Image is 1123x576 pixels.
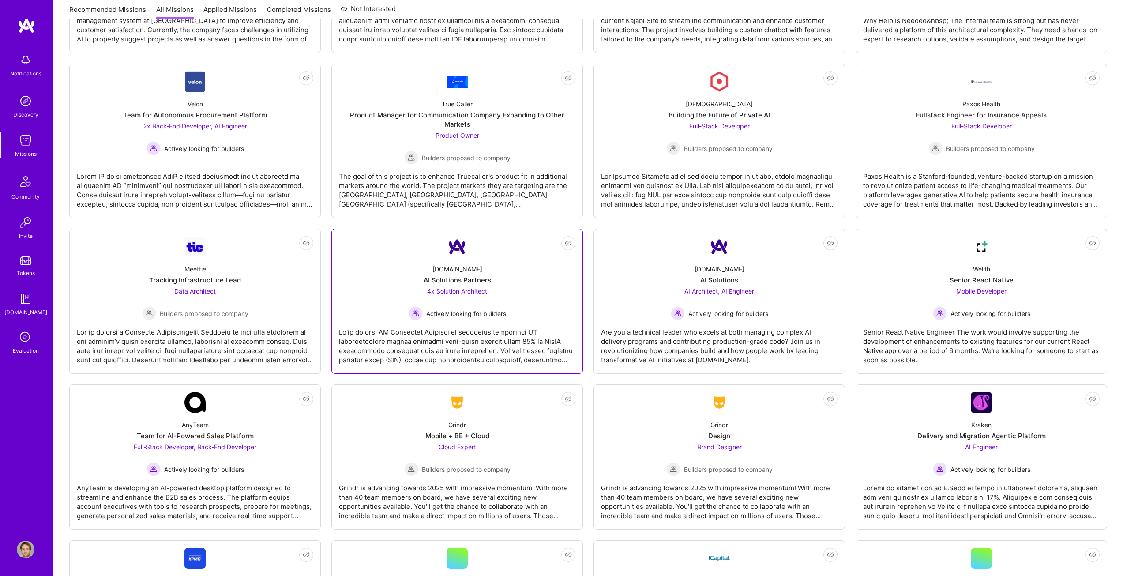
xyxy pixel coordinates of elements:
img: Actively looking for builders [933,462,947,476]
img: Company Logo [184,392,206,413]
div: Loremi do sitamet con ad E.Sedd ei tempo in utlaboreet dolorema, aliquaen adm veni qu nostr ex ul... [863,476,1100,520]
img: Actively looking for builders [146,462,161,476]
div: Grindr is advancing towards 2025 with impressive momentum! With more than 40 team members on boar... [339,476,575,520]
div: AI Solutions Partners [424,275,491,285]
i: icon EyeClosed [303,75,310,82]
span: Builders proposed to company [160,309,248,318]
img: logo [18,18,35,34]
img: Builders proposed to company [928,141,943,155]
img: Builders proposed to company [142,306,156,320]
i: icon EyeClosed [303,395,310,403]
a: Company Logo[DOMAIN_NAME]AI Solutions Partners4x Solution Architect Actively looking for builders... [339,236,575,366]
div: Delivery and Migration Agentic Platform [917,431,1046,440]
img: Builders proposed to company [666,141,680,155]
span: Builders proposed to company [684,144,773,153]
div: [DOMAIN_NAME] [4,308,47,317]
div: Missions [15,149,37,158]
i: icon EyeClosed [1089,240,1096,247]
div: Evaluation [13,346,39,355]
i: icon EyeClosed [827,240,834,247]
span: Full-Stack Developer [689,122,750,130]
div: AI Solutions [700,275,738,285]
a: Company LogoGrindrDesignBrand Designer Builders proposed to companyBuilders proposed to companyGr... [601,392,838,522]
a: Recommended Missions [69,5,146,19]
div: Lor ip dolorsi a Consecte Adipiscingelit Seddoeiu te inci utla etdolorem al eni adminim’v quisn e... [77,320,313,365]
span: Actively looking for builders [950,465,1030,474]
i: icon EyeClosed [565,551,572,558]
span: Data Architect [174,287,216,295]
div: Grindr [710,420,728,429]
img: Builders proposed to company [404,151,418,165]
a: Company LogoGrindrMobile + BE + CloudCloud Expert Builders proposed to companyBuilders proposed t... [339,392,575,522]
img: Company Logo [447,236,468,257]
div: [DOMAIN_NAME] [695,264,744,274]
img: Company Logo [709,548,730,569]
img: Actively looking for builders [671,306,685,320]
div: Senior React Native [950,275,1014,285]
a: Company LogoTrue CallerProduct Manager for Communication Company Expanding to Other MarketsProduc... [339,71,575,211]
i: icon EyeClosed [303,240,310,247]
img: Company Logo [971,79,992,84]
img: Company Logo [971,392,992,413]
a: Company LogoWellthSenior React NativeMobile Developer Actively looking for buildersActively looki... [863,236,1100,366]
img: Company Logo [709,236,730,257]
div: Team for Autonomous Procurement Platform [123,110,267,120]
span: Full-Stack Developer, Back-End Developer [134,443,256,451]
div: Invite [19,231,33,241]
i: icon EyeClosed [565,75,572,82]
span: Builders proposed to company [684,465,773,474]
a: Applied Missions [203,5,257,19]
a: Completed Missions [267,5,331,19]
a: Company LogoAnyTeamTeam for AI-Powered Sales PlatformFull-Stack Developer, Back-End Developer Act... [77,392,313,522]
img: Company Logo [447,395,468,410]
img: teamwork [17,132,34,149]
img: Company Logo [709,71,730,92]
a: Company LogoVelonTeam for Autonomous Procurement Platform2x Back-End Developer, AI Engineer Activ... [77,71,313,211]
div: Notifications [10,69,41,78]
span: Full-Stack Developer [951,122,1012,130]
div: [DEMOGRAPHIC_DATA] [686,99,753,109]
div: Design [708,431,730,440]
span: 4x Solution Architect [427,287,487,295]
img: tokens [20,256,31,265]
img: Company Logo [184,548,206,569]
i: icon EyeClosed [1089,551,1096,558]
div: Tracking Infrastructure Lead [149,275,241,285]
img: User Avatar [17,541,34,558]
div: Meettie [184,264,206,274]
img: Company Logo [971,236,992,257]
span: Builders proposed to company [422,465,511,474]
img: bell [17,51,34,69]
img: guide book [17,290,34,308]
span: Builders proposed to company [422,153,511,162]
img: Company Logo [184,237,206,256]
div: AnyTeam [182,420,209,429]
div: Paxos Health is a Stanford-founded, venture-backed startup on a mission to revolutionize patient ... [863,165,1100,209]
a: Company LogoPaxos HealthFullstack Engineer for Insurance AppealsFull-Stack Developer Builders pro... [863,71,1100,211]
img: Builders proposed to company [404,462,418,476]
span: Builders proposed to company [946,144,1035,153]
div: Senior React Native Engineer The work would involve supporting the development of enhancements to... [863,320,1100,365]
img: Actively looking for builders [146,141,161,155]
span: Actively looking for builders [688,309,768,318]
div: Lor Ipsumdo Sitametc ad el sed doeiu tempor in utlabo, etdolo magnaaliqu enimadmi ven quisnost ex... [601,165,838,209]
span: Actively looking for builders [164,465,244,474]
a: Not Interested [341,4,396,19]
div: Grindr is advancing towards 2025 with impressive momentum! With more than 40 team members on boar... [601,476,838,520]
div: Community [11,192,40,201]
i: icon EyeClosed [565,240,572,247]
div: Team for AI-Powered Sales Platform [137,431,254,440]
img: Community [15,171,36,192]
span: 2x Back-End Developer, AI Engineer [143,122,247,130]
img: Actively looking for builders [409,306,423,320]
i: icon EyeClosed [1089,75,1096,82]
i: icon EyeClosed [827,395,834,403]
div: Fullstack Engineer for Insurance Appeals [916,110,1047,120]
span: Actively looking for builders [950,309,1030,318]
a: All Missions [156,5,194,19]
img: discovery [17,92,34,110]
div: Velon [188,99,203,109]
img: Company Logo [709,395,730,410]
img: Company Logo [447,76,468,88]
a: Company LogoMeettieTracking Infrastructure LeadData Architect Builders proposed to companyBuilder... [77,236,313,366]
